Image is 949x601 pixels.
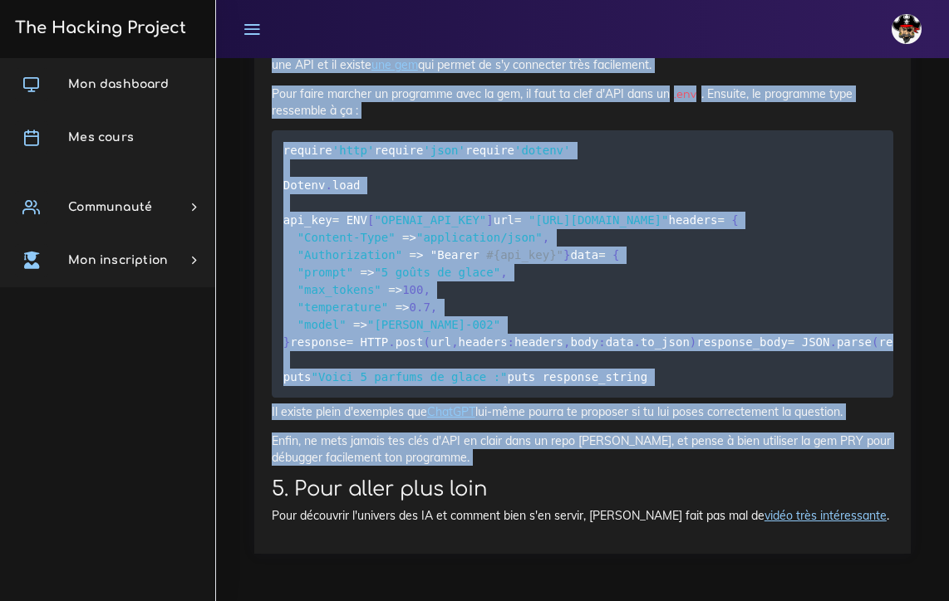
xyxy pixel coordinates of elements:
span: , [423,283,430,296]
span: HTTP [361,335,389,349]
span: JSON [802,335,830,349]
span: = [361,266,367,279]
span: "model" [297,318,347,331]
h3: The Hacking Project [10,19,186,37]
span: } [283,335,290,349]
span: , [563,335,570,349]
span: Mon inscription [68,254,168,266]
span: , [430,300,437,314]
span: = [717,213,724,227]
span: = [332,213,339,227]
p: Pour découvrir l'univers des IA et comment bien s'en servir, [PERSON_NAME] fait pas mal de . [272,507,893,524]
span: ( [423,335,430,349]
span: "application/json" [416,231,543,244]
span: : [508,335,514,349]
span: 100 [402,283,423,296]
span: 'json' [423,144,465,157]
span: ( [872,335,878,349]
span: ] [486,213,493,227]
a: vidéo très intéressante [765,508,887,523]
span: = [396,300,402,314]
span: . [388,335,395,349]
span: 'dotenv' [514,144,570,157]
img: avatar [892,14,922,44]
span: = [347,335,353,349]
span: "[URL][DOMAIN_NAME]" [529,213,669,227]
code: .env [670,86,701,103]
span: , [543,231,549,244]
a: avatar [884,5,934,53]
span: Bearer [437,248,479,261]
span: ) [690,335,696,349]
p: Pour faire marcher un programme avec la gem, il faut ta clef d'API dans un . Ensuite, le programm... [272,86,893,120]
span: "[PERSON_NAME]-002" [367,318,500,331]
span: Communauté [68,201,152,213]
p: Enfin, ne mets jamais tes clés d'API en clair dans un repo [PERSON_NAME], et pense à bien utilise... [272,432,893,467]
span: Mon dashboard [68,78,169,90]
span: } [563,248,570,261]
span: { [612,248,619,261]
span: "temperature" [297,300,389,314]
span: "OPENAI_API_KEY" [374,213,486,227]
span: 0.7 [410,300,430,314]
span: 'http' [332,144,375,157]
h2: 5. Pour aller plus loin [272,477,893,501]
p: Il existe plein d'exemples que lui-même pourra te proposer si tu lui poses correctement la question. [272,403,893,420]
span: "5 goûts de glace" [374,266,500,279]
span: = [402,231,409,244]
span: , [451,335,458,349]
span: "Voici 5 parfums de glace :" [312,370,508,384]
span: Mes cours [68,131,134,144]
span: [ [367,213,374,227]
span: "max_tokens" [297,283,381,296]
span: = [388,283,395,296]
span: : [598,335,605,349]
a: ChatGPT [427,404,475,419]
span: . [633,335,640,349]
span: . [829,335,836,349]
span: { [731,213,738,227]
a: une gem [371,57,418,72]
span: "Authorization" [297,248,402,261]
span: "prompt" [297,266,353,279]
span: . [325,178,332,192]
span: = [410,248,416,261]
span: , [500,266,507,279]
span: #{api_key}" [486,248,563,261]
span: "Content-Type" [297,231,396,244]
span: Dotenv [283,178,326,192]
span: = [514,213,521,227]
span: = [353,318,360,331]
span: = [598,248,605,261]
span: = [788,335,794,349]
span: ENV [347,213,367,227]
